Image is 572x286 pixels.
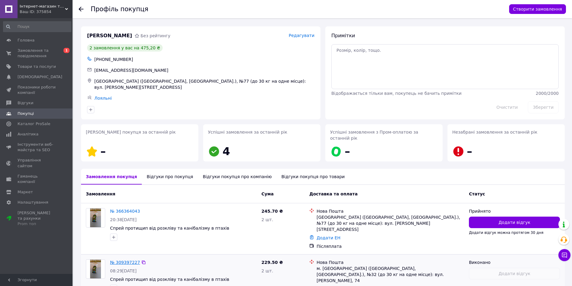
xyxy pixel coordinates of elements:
div: Замовлення покупця [81,169,142,185]
span: Товари та послуги [18,64,56,69]
span: Замовлення та повідомлення [18,48,56,59]
div: Відгуки покупця про компанію [198,169,277,185]
span: Головна [18,38,34,43]
a: № 366364043 [110,209,140,214]
span: 2 шт. [262,217,273,222]
span: [EMAIL_ADDRESS][DOMAIN_NAME] [94,68,168,73]
div: Нова Пошта [317,208,464,214]
span: Примітки [331,33,355,38]
span: Аналітика [18,131,38,137]
span: Успішні замовлення з Пром-оплатою за останній рік [330,130,418,141]
a: Спрей протищип від розкліву та канібалізму в птахів [110,277,229,282]
span: Показники роботи компанії [18,85,56,95]
a: Додати ЕН [317,235,340,240]
span: Доставка та оплата [309,191,358,196]
a: Фото товару [86,208,105,228]
img: Фото товару [90,260,101,278]
div: Повернутися назад [79,6,83,12]
span: Інтернет-магазин товарів для фермерського та домашнього господарства "Домашня сім'я" [20,4,65,9]
div: Нова Пошта [317,259,464,265]
span: Незабрані замовлення за останній рік [452,130,537,135]
span: Інструменти веб-майстра та SEO [18,142,56,153]
span: 08:29[DATE] [110,268,137,273]
span: Без рейтингу [141,33,171,38]
button: Створити замовлення [509,4,566,14]
span: [PERSON_NAME] [87,32,132,39]
div: 2 замовлення у вас на 475,20 ₴ [87,44,163,52]
span: 245.70 ₴ [262,209,283,214]
span: Маркет [18,189,33,195]
span: Відображається тільки вам, покупець не бачить примітки [331,91,462,96]
span: Налаштування [18,200,48,205]
span: Додати відгук [499,219,530,225]
a: № 309397227 [110,260,140,265]
span: Додати відгук можна протягом 30 дня [469,231,543,235]
span: Замовлення [86,191,115,196]
span: 229.50 ₴ [262,260,283,265]
div: Виконано [469,259,560,265]
span: Гаманець компанії [18,174,56,185]
button: Чат з покупцем [558,249,570,261]
div: [PHONE_NUMBER] [93,55,316,64]
span: 2000 / 2000 [536,91,559,96]
div: Prom топ [18,221,56,227]
h1: Профіль покупця [91,5,148,13]
div: Прийнято [469,208,560,214]
span: Управління сайтом [18,158,56,168]
div: м. [GEOGRAPHIC_DATA] ([GEOGRAPHIC_DATA], [GEOGRAPHIC_DATA].), №32 (до 30 кг на одне місце): вул. ... [317,265,464,284]
span: Успішні замовлення за останній рік [208,130,287,135]
span: Відгуки [18,100,33,106]
span: – [100,145,106,158]
span: Покупці [18,111,34,116]
span: Статус [469,191,485,196]
span: Редагувати [289,33,314,38]
div: Післяплата [317,243,464,249]
span: 4 [223,145,230,158]
span: 20:38[DATE] [110,217,137,222]
span: 2 шт. [262,268,273,273]
span: – [345,145,350,158]
span: [DEMOGRAPHIC_DATA] [18,74,62,80]
a: Фото товару [86,259,105,279]
input: Пошук [3,21,71,32]
div: Відгуки про покупця [142,169,198,185]
a: Лояльні [94,96,112,101]
div: Відгуки покупця про товари [277,169,349,185]
span: 1 [63,48,70,53]
div: [GEOGRAPHIC_DATA] ([GEOGRAPHIC_DATA], [GEOGRAPHIC_DATA].), №77 (до 30 кг на одне місце): вул. [PE... [317,214,464,232]
span: Cума [262,191,274,196]
div: [GEOGRAPHIC_DATA] ([GEOGRAPHIC_DATA], [GEOGRAPHIC_DATA].), №77 (до 30 кг на одне місце): вул. [PE... [93,77,316,91]
span: [PERSON_NAME] покупця за останній рік [86,130,176,135]
a: Спрей протищип від розкліву та канібалізму в птахів [110,226,229,231]
button: Додати відгук [469,217,560,228]
img: Фото товару [90,208,101,227]
span: – [467,145,472,158]
span: [PERSON_NAME] та рахунки [18,210,56,227]
div: Ваш ID: 375854 [20,9,73,15]
span: Каталог ProSale [18,121,50,127]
